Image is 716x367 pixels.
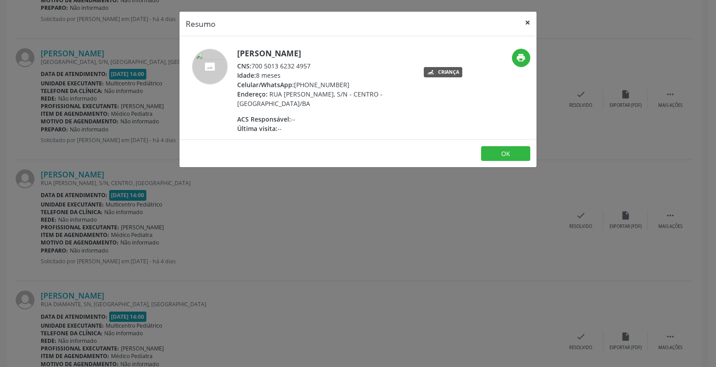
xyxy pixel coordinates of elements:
button: print [512,49,530,67]
span: RUA [PERSON_NAME], S/N - CENTRO - [GEOGRAPHIC_DATA]/BA [237,90,383,108]
span: Endereço: [237,90,268,98]
span: Idade: [237,71,256,80]
button: Close [519,12,537,34]
span: CNS: [237,62,251,70]
img: accompaniment [192,49,228,84]
h5: [PERSON_NAME] [237,49,411,58]
div: 8 meses [237,71,411,80]
h5: Resumo [186,18,216,30]
div: Criança [438,70,459,75]
span: Última visita: [237,124,277,133]
button: OK [481,146,530,161]
span: ACS Responsável: [237,115,291,123]
div: 700 5013 6232 4957 [237,61,411,71]
div: -- [237,124,411,133]
div: -- [237,114,411,124]
i: print [516,53,526,63]
div: [PHONE_NUMBER] [237,80,411,89]
span: Celular/WhatsApp: [237,80,294,89]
